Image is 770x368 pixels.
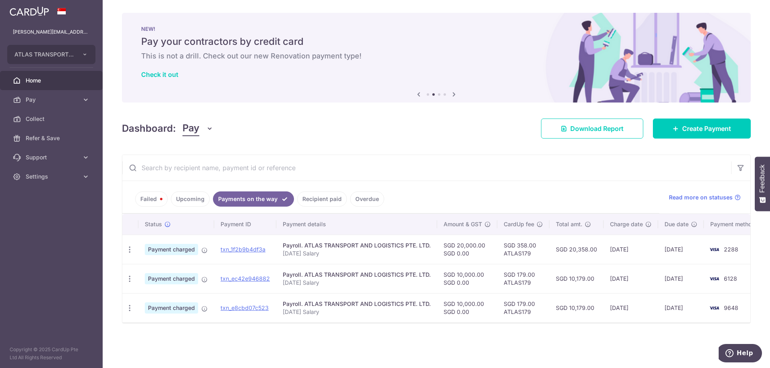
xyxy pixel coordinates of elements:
[283,300,431,308] div: Payroll. ATLAS TRANSPORT AND LOGISTICS PTE. LTD.
[213,191,294,207] a: Payments on the way
[549,293,604,322] td: SGD 10,179.00
[26,134,79,142] span: Refer & Save
[7,45,95,64] button: ATLAS TRANSPORT LOGISTICS PTE. LTD.
[497,264,549,293] td: SGD 179.00 ATLAS179
[570,124,624,133] span: Download Report
[297,191,347,207] a: Recipient paid
[221,275,270,282] a: txn_ec42e946882
[350,191,384,207] a: Overdue
[437,264,497,293] td: SGD 10,000.00 SGD 0.00
[719,344,762,364] iframe: Opens a widget where you can find more information
[141,35,731,48] h5: Pay your contractors by credit card
[658,293,704,322] td: [DATE]
[755,157,770,211] button: Feedback - Show survey
[14,50,74,58] span: ATLAS TRANSPORT LOGISTICS PTE. LTD.
[26,153,79,161] span: Support
[706,245,722,254] img: Bank Card
[549,235,604,264] td: SGD 20,358.00
[145,220,162,228] span: Status
[497,235,549,264] td: SGD 358.00 ATLAS179
[706,274,722,284] img: Bank Card
[26,173,79,181] span: Settings
[604,235,658,264] td: [DATE]
[182,121,199,136] span: Pay
[504,220,534,228] span: CardUp fee
[610,220,643,228] span: Charge date
[665,220,689,228] span: Due date
[171,191,210,207] a: Upcoming
[145,273,198,284] span: Payment charged
[549,264,604,293] td: SGD 10,179.00
[122,121,176,136] h4: Dashboard:
[653,119,751,139] a: Create Payment
[122,155,731,181] input: Search by recipient name, payment id or reference
[214,214,276,235] th: Payment ID
[704,214,765,235] th: Payment method
[541,119,643,139] a: Download Report
[26,76,79,84] span: Home
[26,96,79,104] span: Pay
[669,193,741,201] a: Read more on statuses
[283,249,431,257] p: [DATE] Salary
[682,124,731,133] span: Create Payment
[437,293,497,322] td: SGD 10,000.00 SGD 0.00
[145,244,198,255] span: Payment charged
[724,304,738,311] span: 9648
[437,235,497,264] td: SGD 20,000.00 SGD 0.00
[724,246,738,253] span: 2288
[658,235,704,264] td: [DATE]
[221,304,269,311] a: txn_e8cbd07c523
[221,246,265,253] a: txn_1f2b9b4df3a
[556,220,582,228] span: Total amt.
[10,6,49,16] img: CardUp
[182,121,213,136] button: Pay
[145,302,198,314] span: Payment charged
[283,279,431,287] p: [DATE] Salary
[497,293,549,322] td: SGD 179.00 ATLAS179
[135,191,168,207] a: Failed
[13,28,90,36] p: [PERSON_NAME][EMAIL_ADDRESS][DOMAIN_NAME]
[283,308,431,316] p: [DATE] Salary
[141,70,178,78] a: Check it out
[122,13,751,103] img: Renovation banner
[141,26,731,32] p: NEW!
[658,264,704,293] td: [DATE]
[444,220,482,228] span: Amount & GST
[759,165,766,193] span: Feedback
[141,51,731,61] h6: This is not a drill. Check out our new Renovation payment type!
[706,303,722,313] img: Bank Card
[604,264,658,293] td: [DATE]
[283,241,431,249] div: Payroll. ATLAS TRANSPORT AND LOGISTICS PTE. LTD.
[276,214,437,235] th: Payment details
[283,271,431,279] div: Payroll. ATLAS TRANSPORT AND LOGISTICS PTE. LTD.
[604,293,658,322] td: [DATE]
[724,275,737,282] span: 6128
[26,115,79,123] span: Collect
[669,193,733,201] span: Read more on statuses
